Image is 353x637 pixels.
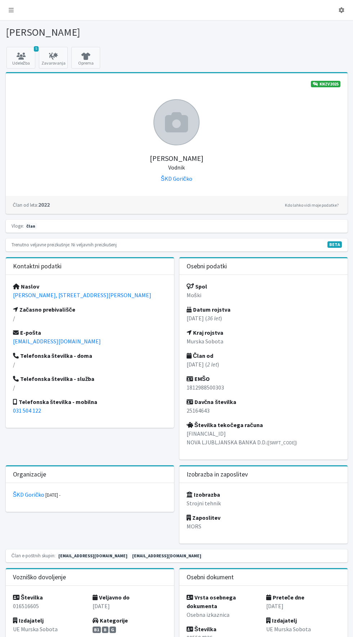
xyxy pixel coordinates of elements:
[12,223,24,229] small: Vloge:
[13,491,45,498] a: ŠKD Goričko
[187,337,340,346] p: Murska Sobota
[13,201,50,208] strong: 2022
[187,574,234,581] h3: Osebni dokument
[13,574,66,581] h3: Vozniško dovoljenje
[6,47,35,69] a: 5 Udeležba
[71,47,100,69] a: Oprema
[187,610,261,619] p: Osebna izkaznica
[187,329,223,336] strong: Kraj rojstva
[187,283,207,290] strong: Spol
[13,329,41,336] strong: E-pošta
[13,471,46,478] h3: Organizacije
[187,421,263,429] strong: Številka tekočega računa
[187,375,210,382] strong: EMŠO
[311,81,340,87] a: KNZV2025
[25,223,37,229] span: član
[283,201,340,210] a: Kdo lahko vidi moje podatke?
[93,594,130,601] strong: Veljavno do
[161,175,192,182] a: ŠKD Goričko
[39,47,68,69] a: Zavarovanja
[13,360,167,369] p: /
[13,338,101,345] a: [EMAIL_ADDRESS][DOMAIN_NAME]
[187,514,220,521] strong: Zaposlitev
[13,407,41,414] a: 031 504 122
[187,471,248,478] h3: Izobrazba in zaposlitev
[57,553,129,559] span: [EMAIL_ADDRESS][DOMAIN_NAME]
[13,202,38,208] small: Član od leta:
[187,263,227,270] h3: Osebni podatki
[34,46,39,52] span: 5
[12,553,56,558] small: Član e-poštnih skupin:
[13,375,95,382] strong: Telefonska številka - služba
[6,26,174,39] h1: [PERSON_NAME]
[266,617,297,624] strong: Izdajatelj
[187,306,231,313] strong: Datum rojstva
[187,291,340,299] p: Moški
[187,429,340,447] p: [FINANCIAL_ID] NOVA LJUBLJANSKA BANKA D.D.
[207,361,217,368] em: 2 let
[13,602,87,610] p: 016516605
[168,164,185,171] small: Vodnik
[187,352,214,359] strong: Član od
[13,398,98,405] strong: Telefonska številka - mobilna
[267,440,297,445] small: ([SWIFT_CODE])
[266,594,305,601] strong: Preteče dne
[12,242,70,247] small: Trenutno veljavne preizkušnje:
[13,625,87,633] p: UE Murska Sobota
[187,625,217,633] strong: Številka
[187,398,237,405] strong: Davčna številka
[187,522,340,531] p: MORS
[266,602,340,610] p: [DATE]
[187,314,340,322] p: [DATE] ( )
[13,283,39,290] strong: Naslov
[13,594,43,601] strong: Številka
[93,617,128,624] strong: Kategorije
[93,602,167,610] p: [DATE]
[45,492,61,498] small: [DATE] -
[102,627,108,633] span: B
[13,314,167,322] p: /
[13,263,62,270] h3: Kontaktni podatki
[187,406,340,415] p: 25164643
[130,553,203,559] span: [EMAIL_ADDRESS][DOMAIN_NAME]
[13,352,93,359] strong: Telefonska številka - doma
[327,241,342,248] span: V fazi razvoja
[187,360,340,369] p: [DATE] ( )
[187,499,340,508] p: Strojni tehnik
[13,145,340,171] h5: [PERSON_NAME]
[110,627,116,633] span: G
[207,315,220,322] em: 36 let
[187,594,236,610] strong: Vrsta osebnega dokumenta
[71,242,117,247] small: Ni veljavnih preizkušenj
[266,625,340,633] p: UE Murska Sobota
[13,617,44,624] strong: Izdajatelj
[93,627,101,633] span: B1
[187,383,340,392] p: 1812988500303
[13,291,151,299] a: [PERSON_NAME], [STREET_ADDRESS][PERSON_NAME]
[13,306,76,313] strong: Začasno prebivališče
[187,491,220,498] strong: Izobrazba
[13,383,167,392] p: /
